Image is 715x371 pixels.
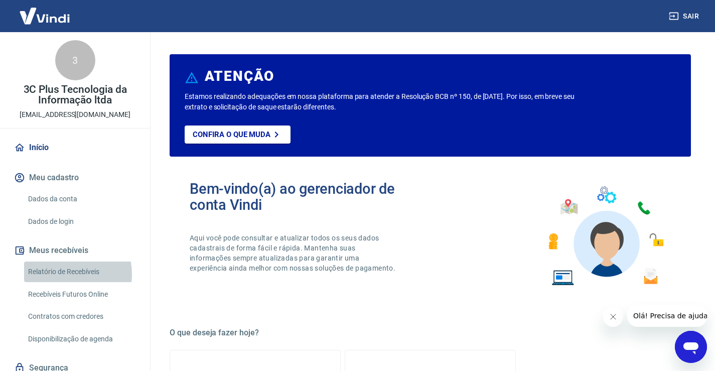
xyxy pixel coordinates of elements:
button: Sair [667,7,703,26]
iframe: Botão para abrir a janela de mensagens [675,331,707,363]
h2: Bem-vindo(a) ao gerenciador de conta Vindi [190,181,431,213]
h6: ATENÇÃO [205,71,274,81]
p: Estamos realizando adequações em nossa plataforma para atender a Resolução BCB nº 150, de [DATE].... [185,91,578,112]
a: Confira o que muda [185,126,291,144]
p: Aqui você pode consultar e atualizar todos os seus dados cadastrais de forma fácil e rápida. Mant... [190,233,397,273]
a: Relatório de Recebíveis [24,262,138,282]
p: [EMAIL_ADDRESS][DOMAIN_NAME] [20,109,130,120]
span: Olá! Precisa de ajuda? [6,7,84,15]
a: Início [12,137,138,159]
p: 3C Plus Tecnologia da Informação ltda [8,84,142,105]
button: Meus recebíveis [12,239,138,262]
div: 3 [55,40,95,80]
h5: O que deseja fazer hoje? [170,328,691,338]
a: Dados da conta [24,189,138,209]
button: Meu cadastro [12,167,138,189]
a: Recebíveis Futuros Online [24,284,138,305]
img: Vindi [12,1,77,31]
iframe: Fechar mensagem [603,307,623,327]
a: Dados de login [24,211,138,232]
p: Confira o que muda [193,130,270,139]
iframe: Mensagem da empresa [627,305,707,327]
a: Disponibilização de agenda [24,329,138,349]
img: Imagem de um avatar masculino com diversos icones exemplificando as funcionalidades do gerenciado... [539,181,671,292]
a: Contratos com credores [24,306,138,327]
